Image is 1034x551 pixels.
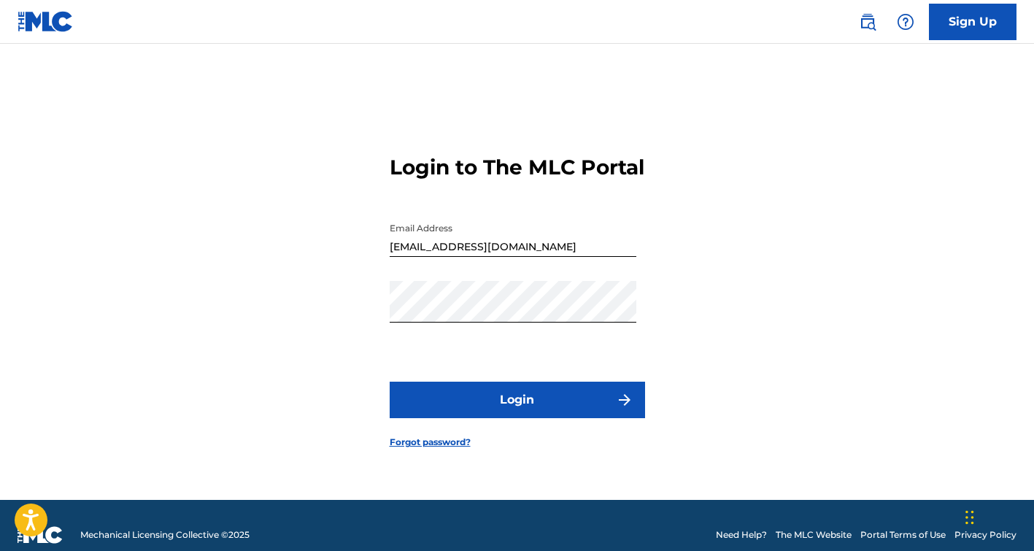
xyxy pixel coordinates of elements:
a: Forgot password? [390,436,471,449]
span: Mechanical Licensing Collective © 2025 [80,528,250,542]
div: Help [891,7,920,36]
h3: Login to The MLC Portal [390,155,644,180]
div: Drag [965,496,974,539]
iframe: Chat Widget [961,481,1034,551]
a: Portal Terms of Use [860,528,946,542]
img: search [859,13,876,31]
img: logo [18,526,63,544]
a: Need Help? [716,528,767,542]
img: help [897,13,914,31]
img: MLC Logo [18,11,74,32]
a: The MLC Website [776,528,852,542]
a: Sign Up [929,4,1016,40]
a: Public Search [853,7,882,36]
a: Privacy Policy [954,528,1016,542]
img: f7272a7cc735f4ea7f67.svg [616,391,633,409]
button: Login [390,382,645,418]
